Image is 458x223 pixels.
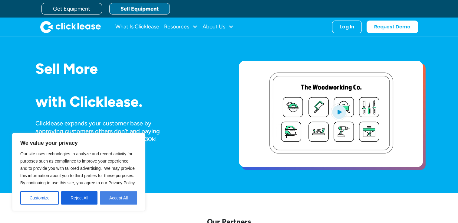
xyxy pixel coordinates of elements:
[20,151,136,185] span: Our site uses technologies to analyze and record activity for purposes such as compliance to impr...
[20,139,137,147] p: We value your privacy
[340,24,354,30] div: Log In
[115,21,159,33] a: What Is Clicklease
[203,21,234,33] div: About Us
[35,94,219,110] h1: with Clicklease.
[41,3,102,15] a: Get Equipment
[35,61,219,77] h1: Sell More
[367,21,418,33] a: Request Demo
[35,119,171,143] div: Clicklease expands your customer base by approving customers others don’t and paying you directly...
[109,3,170,15] a: Sell Equipment
[61,191,97,205] button: Reject All
[40,21,101,33] img: Clicklease logo
[100,191,137,205] button: Accept All
[40,21,101,33] a: home
[12,133,145,211] div: We value your privacy
[20,191,59,205] button: Customize
[331,103,347,120] img: Blue play button logo on a light blue circular background
[164,21,198,33] div: Resources
[239,61,423,167] a: open lightbox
